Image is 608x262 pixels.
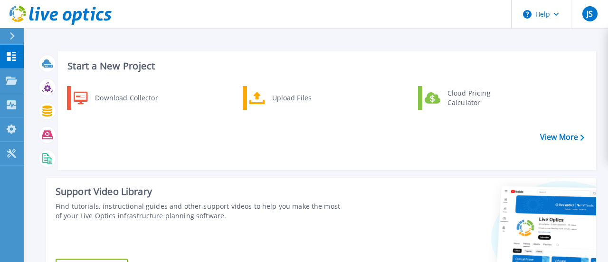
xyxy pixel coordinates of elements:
div: Find tutorials, instructional guides and other support videos to help you make the most of your L... [56,202,342,221]
h3: Start a New Project [67,61,584,71]
a: Download Collector [67,86,164,110]
a: Upload Files [243,86,340,110]
div: Download Collector [90,88,162,107]
div: Cloud Pricing Calculator [443,88,513,107]
span: JS [587,10,593,18]
a: View More [540,133,584,142]
div: Support Video Library [56,185,342,198]
div: Upload Files [267,88,338,107]
a: Cloud Pricing Calculator [418,86,515,110]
